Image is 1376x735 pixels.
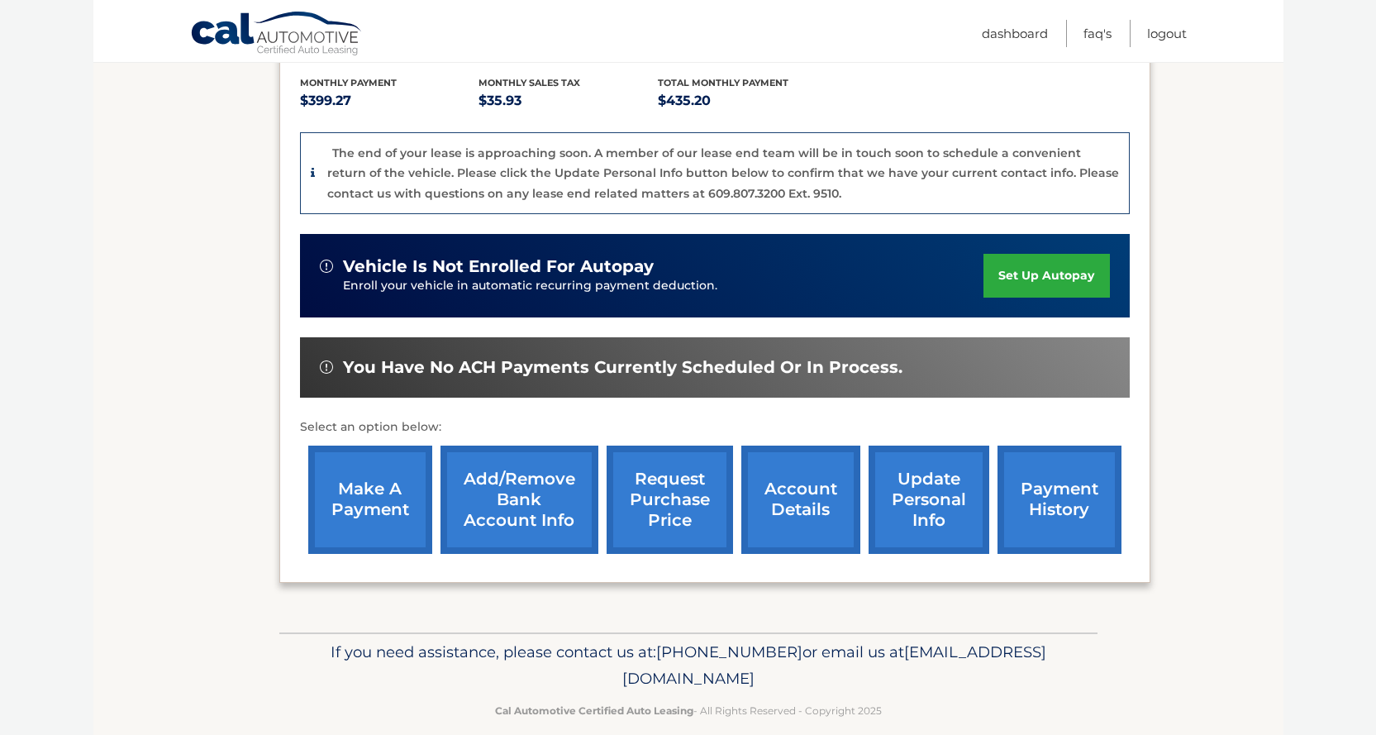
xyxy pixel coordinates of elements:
[343,277,984,295] p: Enroll your vehicle in automatic recurring payment deduction.
[300,89,479,112] p: $399.27
[495,704,693,717] strong: Cal Automotive Certified Auto Leasing
[656,642,802,661] span: [PHONE_NUMBER]
[308,446,432,554] a: make a payment
[190,11,364,59] a: Cal Automotive
[997,446,1121,554] a: payment history
[982,20,1048,47] a: Dashboard
[658,77,788,88] span: Total Monthly Payment
[320,260,333,273] img: alert-white.svg
[479,89,658,112] p: $35.93
[290,702,1087,719] p: - All Rights Reserved - Copyright 2025
[343,357,902,378] span: You have no ACH payments currently scheduled or in process.
[327,146,1119,201] p: The end of your lease is approaching soon. A member of our lease end team will be in touch soon t...
[320,360,333,374] img: alert-white.svg
[741,446,860,554] a: account details
[869,446,989,554] a: update personal info
[1083,20,1112,47] a: FAQ's
[300,418,1130,437] p: Select an option below:
[658,89,837,112] p: $435.20
[343,256,654,277] span: vehicle is not enrolled for autopay
[1147,20,1187,47] a: Logout
[479,77,580,88] span: Monthly sales Tax
[300,77,397,88] span: Monthly Payment
[290,639,1087,692] p: If you need assistance, please contact us at: or email us at
[983,254,1109,298] a: set up autopay
[607,446,733,554] a: request purchase price
[440,446,598,554] a: Add/Remove bank account info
